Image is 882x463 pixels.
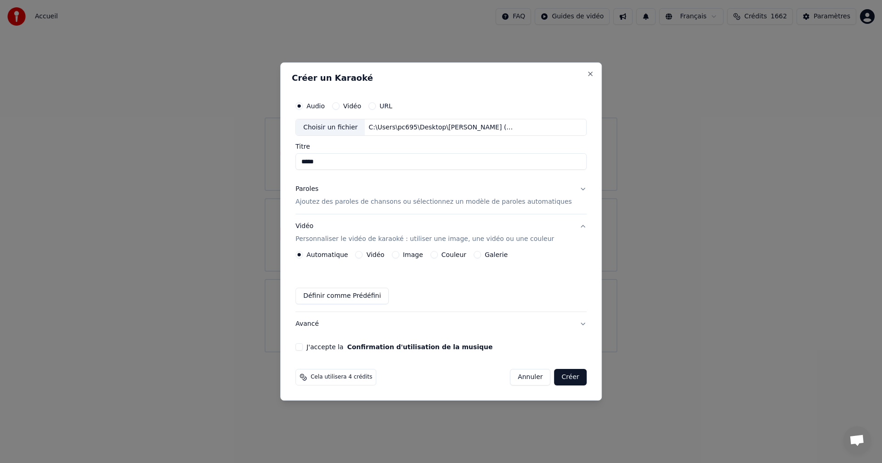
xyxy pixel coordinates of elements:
[295,185,318,194] div: Paroles
[365,123,521,132] div: C:\Users\pc695\Desktop\[PERSON_NAME] (Official Video).mp3
[343,103,361,109] label: Vidéo
[554,369,587,385] button: Créer
[510,369,550,385] button: Annuler
[295,288,389,304] button: Définir comme Prédéfini
[485,251,508,258] label: Galerie
[295,144,587,150] label: Titre
[306,344,492,350] label: J'accepte la
[296,119,365,136] div: Choisir un fichier
[295,198,572,207] p: Ajoutez des paroles de chansons ou sélectionnez un modèle de paroles automatiques
[295,178,587,214] button: ParolesAjoutez des paroles de chansons ou sélectionnez un modèle de paroles automatiques
[347,344,493,350] button: J'accepte la
[295,234,554,244] p: Personnaliser le vidéo de karaoké : utiliser une image, une vidéo ou une couleur
[292,74,590,82] h2: Créer un Karaoké
[295,312,587,336] button: Avancé
[306,103,325,109] label: Audio
[311,374,372,381] span: Cela utilisera 4 crédits
[379,103,392,109] label: URL
[306,251,348,258] label: Automatique
[295,251,587,312] div: VidéoPersonnaliser le vidéo de karaoké : utiliser une image, une vidéo ou une couleur
[295,222,554,244] div: Vidéo
[441,251,466,258] label: Couleur
[367,251,384,258] label: Vidéo
[403,251,423,258] label: Image
[295,215,587,251] button: VidéoPersonnaliser le vidéo de karaoké : utiliser une image, une vidéo ou une couleur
